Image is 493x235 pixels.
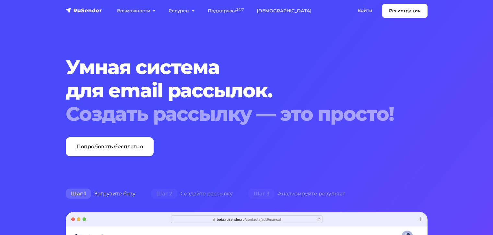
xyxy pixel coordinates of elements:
a: Войти [351,4,379,17]
div: Загрузите базу [58,187,143,200]
a: Возможности [111,4,162,18]
div: Создать рассылку — это просто! [66,102,397,126]
a: Попробовать бесплатно [66,137,154,156]
span: Шаг 2 [151,189,177,199]
a: [DEMOGRAPHIC_DATA] [250,4,318,18]
a: Ресурсы [162,4,201,18]
a: Поддержка24/7 [201,4,250,18]
span: Шаг 3 [248,189,275,199]
img: RuSender [66,7,102,14]
div: Создайте рассылку [143,187,241,200]
a: Регистрация [382,4,428,18]
div: Анализируйте результат [241,187,353,200]
span: Шаг 1 [66,189,91,199]
h1: Умная система для email рассылок. [66,56,397,126]
sup: 24/7 [236,7,244,12]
